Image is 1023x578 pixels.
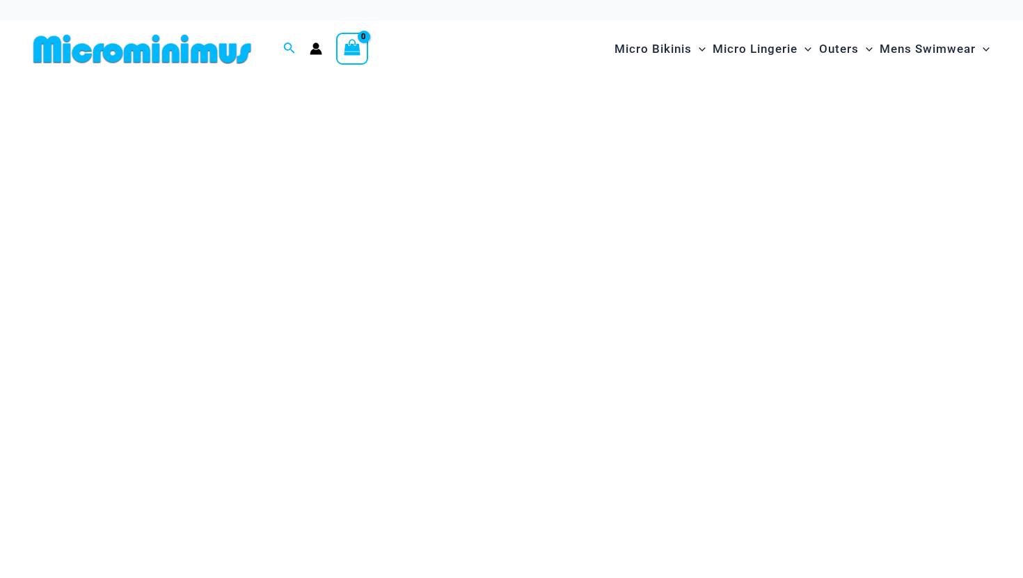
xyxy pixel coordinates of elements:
span: Micro Lingerie [713,31,798,67]
img: MM SHOP LOGO FLAT [28,33,257,65]
span: Outers [819,31,859,67]
a: OutersMenu ToggleMenu Toggle [816,28,876,70]
span: Menu Toggle [859,31,873,67]
a: Mens SwimwearMenu ToggleMenu Toggle [876,28,993,70]
span: Menu Toggle [798,31,811,67]
span: Micro Bikinis [614,31,692,67]
a: Micro BikinisMenu ToggleMenu Toggle [611,28,709,70]
a: View Shopping Cart, empty [336,33,368,65]
span: Menu Toggle [692,31,706,67]
span: Menu Toggle [976,31,990,67]
a: Search icon link [283,40,296,58]
nav: Site Navigation [609,26,995,72]
a: Micro LingerieMenu ToggleMenu Toggle [709,28,815,70]
span: Mens Swimwear [880,31,976,67]
a: Account icon link [310,42,322,55]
